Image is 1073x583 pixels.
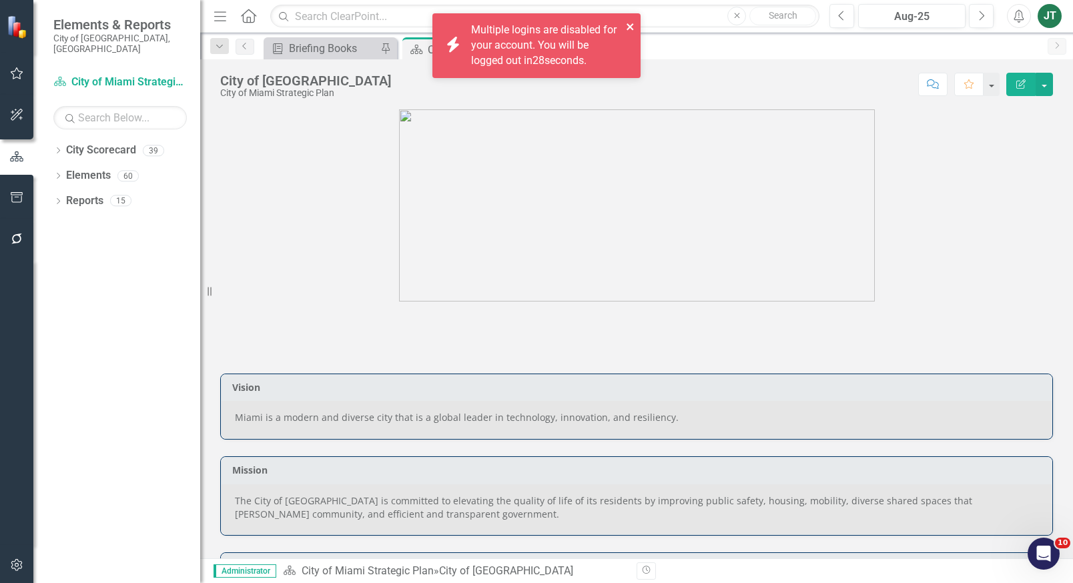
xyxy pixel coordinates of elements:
[267,40,377,57] a: Briefing Books
[53,17,187,33] span: Elements & Reports
[749,7,816,25] button: Search
[232,465,1046,475] h3: Mission
[53,75,187,90] a: City of Miami Strategic Plan
[1028,538,1060,570] iframe: Intercom live chat
[232,382,1046,392] h3: Vision
[220,73,391,88] div: City of [GEOGRAPHIC_DATA]
[471,23,617,67] span: Multiple logins are disabled for your account. You will be logged out in seconds.
[66,168,111,183] a: Elements
[863,9,961,25] div: Aug-25
[235,494,1038,521] p: The City of [GEOGRAPHIC_DATA] is committed to elevating the quality of life of its residents by i...
[7,15,30,39] img: ClearPoint Strategy
[53,33,187,55] small: City of [GEOGRAPHIC_DATA], [GEOGRAPHIC_DATA]
[532,54,545,67] span: 28
[1055,538,1070,548] span: 10
[428,41,532,58] div: City of [GEOGRAPHIC_DATA]
[110,195,131,207] div: 15
[858,4,966,28] button: Aug-25
[117,170,139,181] div: 60
[220,88,391,98] div: City of Miami Strategic Plan
[214,564,276,578] span: Administrator
[283,564,627,579] div: »
[235,411,679,424] span: Miami is a modern and diverse city that is a global leader in technology, innovation, and resilie...
[626,19,635,34] button: close
[270,5,819,28] input: Search ClearPoint...
[769,10,797,21] span: Search
[66,193,103,209] a: Reports
[53,106,187,129] input: Search Below...
[399,109,875,302] img: city_priorities_all%20smaller%20copy.png
[1038,4,1062,28] button: JT
[302,564,434,577] a: City of Miami Strategic Plan
[439,564,573,577] div: City of [GEOGRAPHIC_DATA]
[66,143,136,158] a: City Scorecard
[143,145,164,156] div: 39
[289,40,377,57] div: Briefing Books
